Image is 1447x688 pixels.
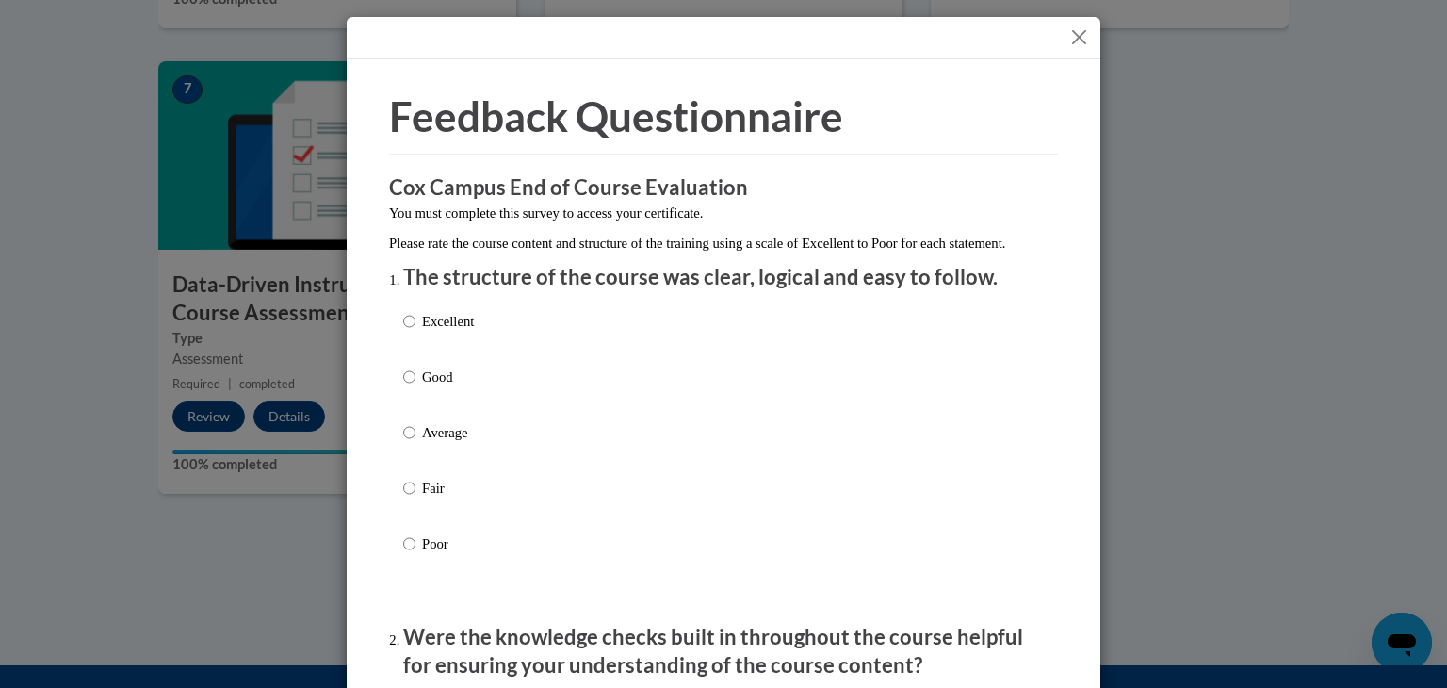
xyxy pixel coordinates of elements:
p: Were the knowledge checks built in throughout the course helpful for ensuring your understanding ... [403,623,1044,681]
input: Poor [403,533,415,554]
p: Poor [422,533,474,554]
p: Excellent [422,311,474,332]
input: Fair [403,478,415,499]
input: Average [403,422,415,443]
input: Excellent [403,311,415,332]
p: Fair [422,478,474,499]
button: Close [1067,25,1091,49]
h3: Cox Campus End of Course Evaluation [389,173,1058,203]
p: Good [422,367,474,387]
p: Please rate the course content and structure of the training using a scale of Excellent to Poor f... [389,233,1058,254]
p: Average [422,422,474,443]
p: You must complete this survey to access your certificate. [389,203,1058,223]
span: Feedback Questionnaire [389,91,843,140]
p: The structure of the course was clear, logical and easy to follow. [403,263,1044,292]
input: Good [403,367,415,387]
